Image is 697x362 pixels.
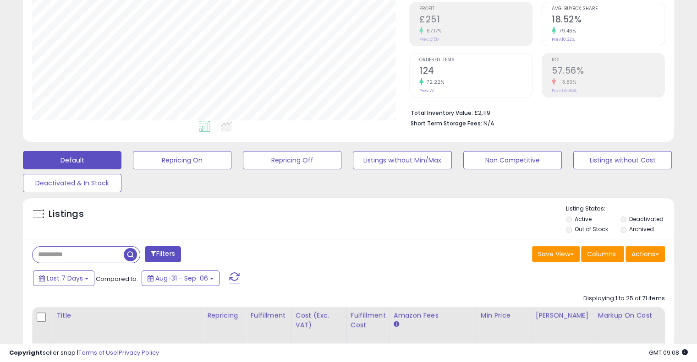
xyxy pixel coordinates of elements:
[419,65,532,78] h2: 124
[583,294,665,303] div: Displaying 1 to 25 of 71 items
[552,14,664,27] h2: 18.52%
[483,119,494,128] span: N/A
[629,225,653,233] label: Archived
[296,311,343,330] div: Cost (Exc. VAT)
[423,79,444,86] small: 72.22%
[47,274,83,283] span: Last 7 Days
[394,311,473,320] div: Amazon Fees
[423,27,441,34] small: 67.17%
[351,311,386,330] div: Fulfillment Cost
[532,246,580,262] button: Save View
[78,348,117,357] a: Terms of Use
[581,246,624,262] button: Columns
[243,151,341,169] button: Repricing Off
[419,37,439,42] small: Prev: £150
[419,58,532,63] span: Ordered Items
[411,107,658,118] li: £2,119
[573,151,672,169] button: Listings without Cost
[145,246,181,262] button: Filters
[575,225,608,233] label: Out of Stock
[566,205,674,213] p: Listing States:
[96,275,138,283] span: Compared to:
[552,88,576,93] small: Prev: 59.85%
[353,151,451,169] button: Listings without Min/Max
[419,6,532,11] span: Profit
[207,311,242,320] div: Repricing
[411,119,482,127] b: Short Term Storage Fees:
[142,270,220,286] button: Aug-31 - Sep-06
[56,311,199,320] div: Title
[250,311,287,320] div: Fulfillment
[594,307,681,343] th: The percentage added to the cost of goods (COGS) that forms the calculator for Min & Max prices.
[598,311,677,320] div: Markup on Cost
[9,349,159,357] div: seller snap | |
[394,320,399,329] small: Amazon Fees.
[552,58,664,63] span: ROI
[649,348,688,357] span: 2025-09-14 09:08 GMT
[629,215,663,223] label: Deactivated
[9,348,43,357] strong: Copyright
[552,6,664,11] span: Avg. Buybox Share
[411,109,473,117] b: Total Inventory Value:
[23,151,121,169] button: Default
[587,249,616,259] span: Columns
[155,274,208,283] span: Aug-31 - Sep-06
[552,65,664,78] h2: 57.56%
[481,311,528,320] div: Min Price
[33,270,94,286] button: Last 7 Days
[419,88,434,93] small: Prev: 72
[49,208,84,221] h5: Listings
[626,246,665,262] button: Actions
[536,311,590,320] div: [PERSON_NAME]
[133,151,231,169] button: Repricing On
[419,14,532,27] h2: £251
[556,79,576,86] small: -3.83%
[575,215,592,223] label: Active
[119,348,159,357] a: Privacy Policy
[23,174,121,192] button: Deactivated & In Stock
[556,27,576,34] small: 79.46%
[552,37,575,42] small: Prev: 10.32%
[463,151,562,169] button: Non Competitive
